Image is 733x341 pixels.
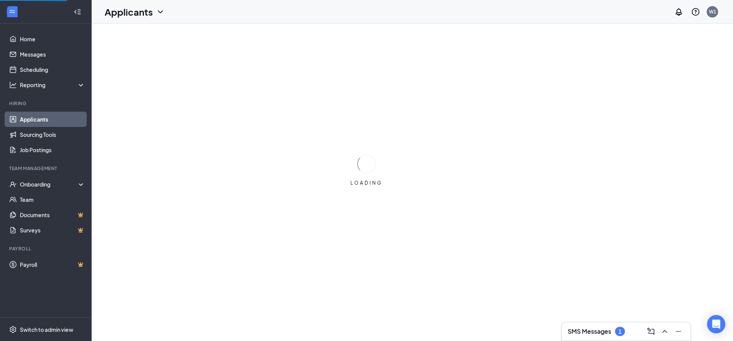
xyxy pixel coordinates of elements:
h3: SMS Messages [568,327,611,336]
svg: ChevronDown [156,7,165,16]
a: PayrollCrown [20,257,85,272]
div: Team Management [9,165,84,172]
svg: Minimize [674,327,683,336]
a: Team [20,192,85,207]
svg: QuestionInfo [691,7,700,16]
div: LOADING [347,180,386,186]
button: ChevronUp [659,325,671,338]
a: Job Postings [20,142,85,158]
svg: ComposeMessage [646,327,656,336]
a: Applicants [20,112,85,127]
svg: WorkstreamLogo [8,8,16,15]
div: Open Intercom Messenger [707,315,725,333]
button: ComposeMessage [645,325,657,338]
div: Onboarding [20,180,79,188]
h1: Applicants [105,5,153,18]
svg: ChevronUp [660,327,669,336]
a: SurveysCrown [20,222,85,238]
div: Payroll [9,245,84,252]
svg: Settings [9,326,17,333]
svg: UserCheck [9,180,17,188]
div: Hiring [9,100,84,107]
div: W1 [709,8,716,15]
svg: Analysis [9,81,17,89]
svg: Notifications [674,7,683,16]
button: Minimize [672,325,685,338]
a: Scheduling [20,62,85,77]
div: Reporting [20,81,86,89]
a: Sourcing Tools [20,127,85,142]
div: Switch to admin view [20,326,73,333]
a: DocumentsCrown [20,207,85,222]
a: Home [20,31,85,47]
a: Messages [20,47,85,62]
div: 1 [618,328,622,335]
svg: Collapse [74,8,81,16]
